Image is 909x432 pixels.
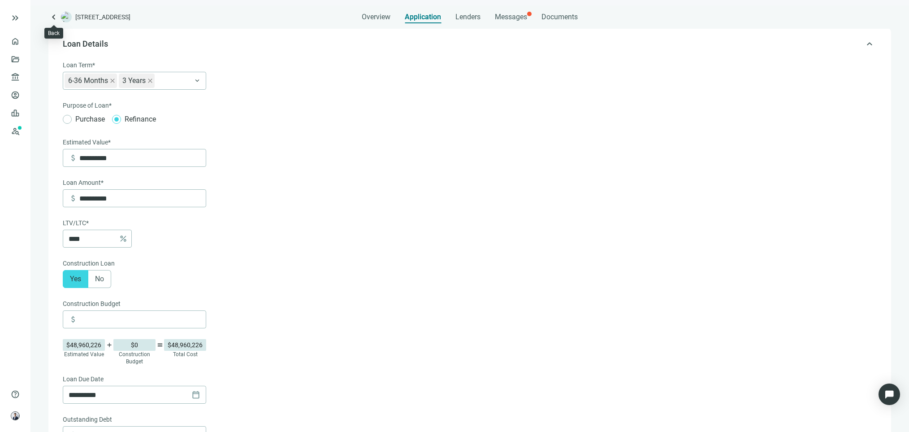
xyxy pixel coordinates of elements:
[63,374,104,384] span: Loan Due Date
[11,390,20,399] span: help
[63,415,112,424] span: Outstanding Debt
[405,13,441,22] span: Application
[147,78,153,83] span: close
[495,13,527,21] span: Messages
[63,258,115,268] span: Construction Loan
[164,339,206,351] div: $48,960,226
[63,178,104,188] span: Loan Amount*
[63,299,121,309] span: Construction Budget
[119,74,155,88] span: 3 Years
[119,234,128,243] span: percent
[69,315,78,324] span: attach_money
[61,12,72,22] img: deal-logo
[11,412,19,420] img: avatar
[68,74,108,88] span: 6-36 Months
[879,384,900,405] div: Open Intercom Messenger
[541,13,578,22] span: Documents
[113,339,156,351] div: $0
[48,30,60,37] div: Back
[63,60,95,70] span: Loan Term*
[63,39,108,48] span: Loan Details
[72,113,108,125] span: Purchase
[121,113,160,125] span: Refinance
[65,74,117,88] span: 6-36 Months
[95,275,104,283] span: No
[69,153,78,162] span: attach_money
[110,78,115,83] span: close
[70,275,81,283] span: Yes
[11,73,17,82] span: account_balance
[455,13,480,22] span: Lenders
[63,137,111,147] span: Estimated Value*
[362,13,390,22] span: Overview
[63,100,112,110] span: Purpose of Loan*
[63,339,105,351] div: $48,960,226
[173,351,198,358] span: Total Cost
[10,13,21,23] button: keyboard_double_arrow_right
[122,74,146,88] span: 3 Years
[106,341,113,349] span: add
[75,13,130,22] span: [STREET_ADDRESS]
[63,218,89,228] span: LTV/LTC*
[69,194,78,203] span: attach_money
[64,351,104,358] span: Estimated Value
[156,341,164,349] span: equal
[119,351,150,365] span: Construction Budget
[48,12,59,22] a: keyboard_arrow_left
